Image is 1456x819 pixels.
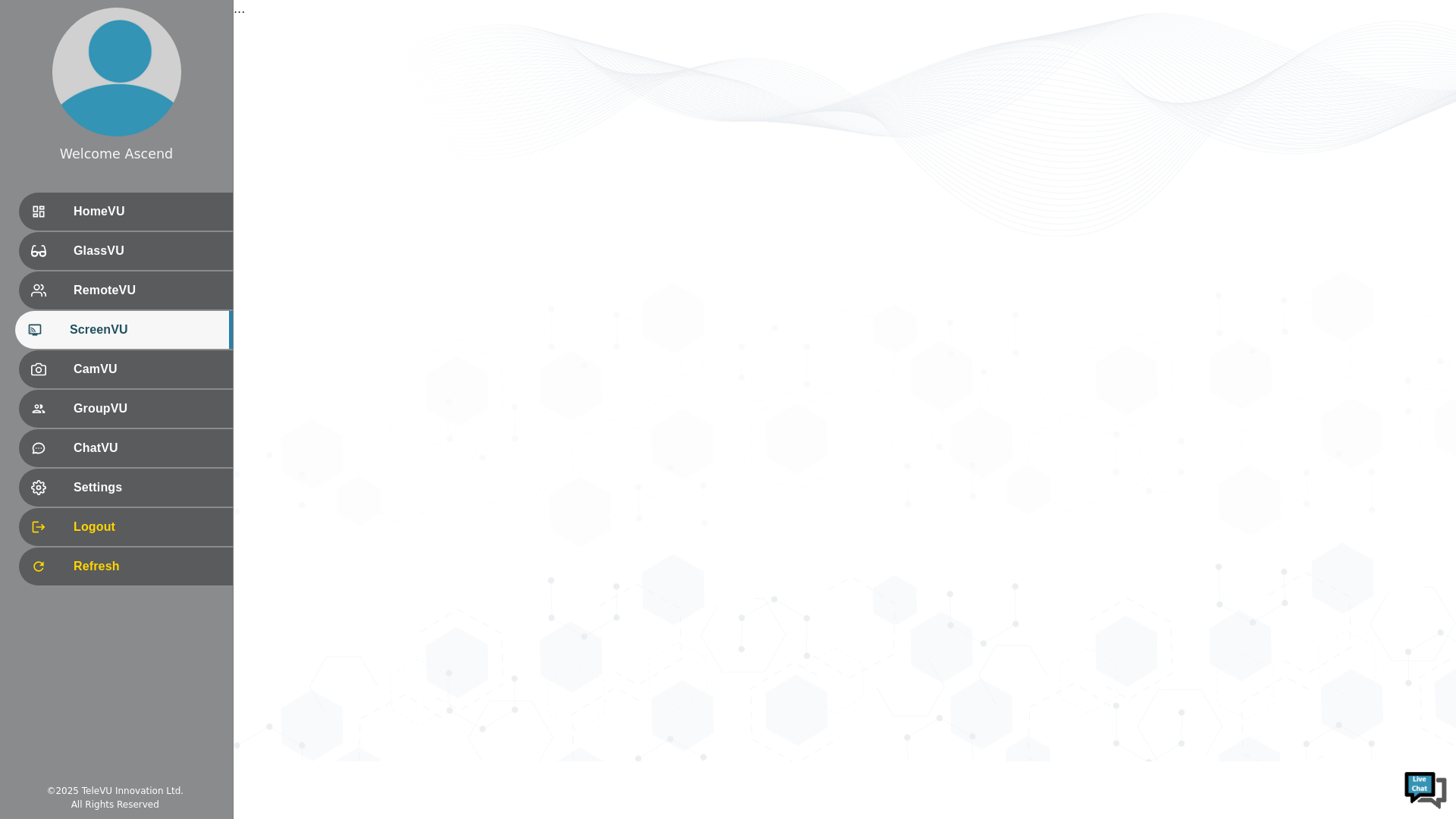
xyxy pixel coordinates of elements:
[74,281,221,300] span: RemoteVU
[19,193,233,231] div: HomeVU
[19,508,233,546] div: Logout
[60,144,173,164] div: Welcome Ascend
[74,400,221,418] span: GroupVU
[19,548,233,585] div: Refresh
[15,311,233,349] div: ScreenVU
[74,202,221,221] span: HomeVU
[19,232,233,270] div: GlassVU
[74,557,221,576] span: Refresh
[1403,766,1448,811] img: Chat Widget
[19,429,233,467] div: ChatVU
[46,784,184,798] div: © 2025 TeleVU Innovation Ltd.
[19,469,233,507] div: Settings
[74,439,221,457] span: ChatVU
[74,360,221,378] span: CamVU
[74,479,221,497] span: Settings
[52,8,181,136] img: profile.png
[71,798,159,811] div: All Rights Reserved
[19,350,233,388] div: CamVU
[19,271,233,309] div: RemoteVU
[74,518,221,536] span: Logout
[74,242,221,260] span: GlassVU
[70,321,221,339] span: ScreenVU
[19,390,233,428] div: GroupVU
